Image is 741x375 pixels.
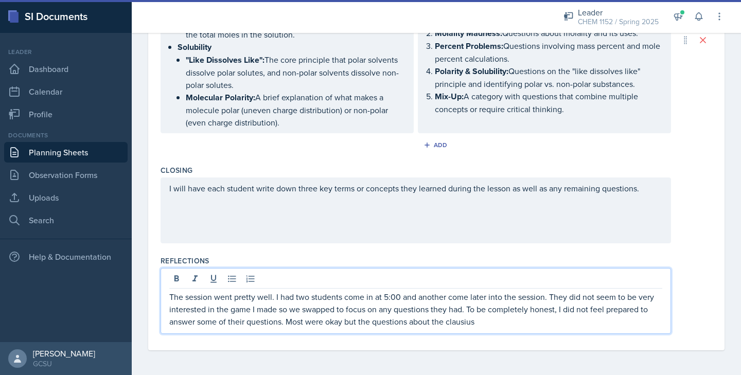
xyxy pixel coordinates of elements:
a: Uploads [4,187,128,208]
div: CHEM 1152 / Spring 2025 [578,16,659,27]
p: The session went pretty well. I had two students come in at 5:00 and another come later into the ... [169,291,662,328]
a: Dashboard [4,59,128,79]
div: GCSU [33,359,95,369]
div: Leader [4,47,128,57]
p: Questions involving mass percent and mole percent calculations. [435,40,662,65]
a: Profile [4,104,128,124]
a: Planning Sheets [4,142,128,163]
p: I will have each student write down three key terms or concepts they learned during the lesson as... [169,182,662,194]
strong: Percent Problems: [435,40,503,52]
label: Reflections [161,256,209,266]
strong: Solubility [178,41,211,53]
div: Add [426,141,448,149]
div: Documents [4,131,128,140]
strong: Molality Madness: [435,27,502,39]
a: Calendar [4,81,128,102]
p: Questions about molality and its uses. [435,27,662,40]
p: The core principle that polar solvents dissolve polar solutes, and non-polar solvents dissolve no... [186,53,405,91]
strong: Molecular Polarity: [186,92,255,103]
div: [PERSON_NAME] [33,348,95,359]
p: A brief explanation of what makes a molecule polar (uneven charge distribution) or non-polar (eve... [186,91,405,129]
a: Observation Forms [4,165,128,185]
div: Help & Documentation [4,246,128,267]
strong: Mix-Up: [435,91,464,102]
p: A category with questions that combine multiple concepts or require critical thinking. [435,90,662,115]
div: Leader [578,6,659,19]
button: Add [420,137,453,153]
p: Questions on the "like dissolves like" principle and identifying polar vs. non-polar substances. [435,65,662,90]
strong: "Like Dissolves Like": [186,54,264,66]
label: Closing [161,165,192,175]
a: Search [4,210,128,230]
strong: Polarity & Solubility: [435,65,508,77]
